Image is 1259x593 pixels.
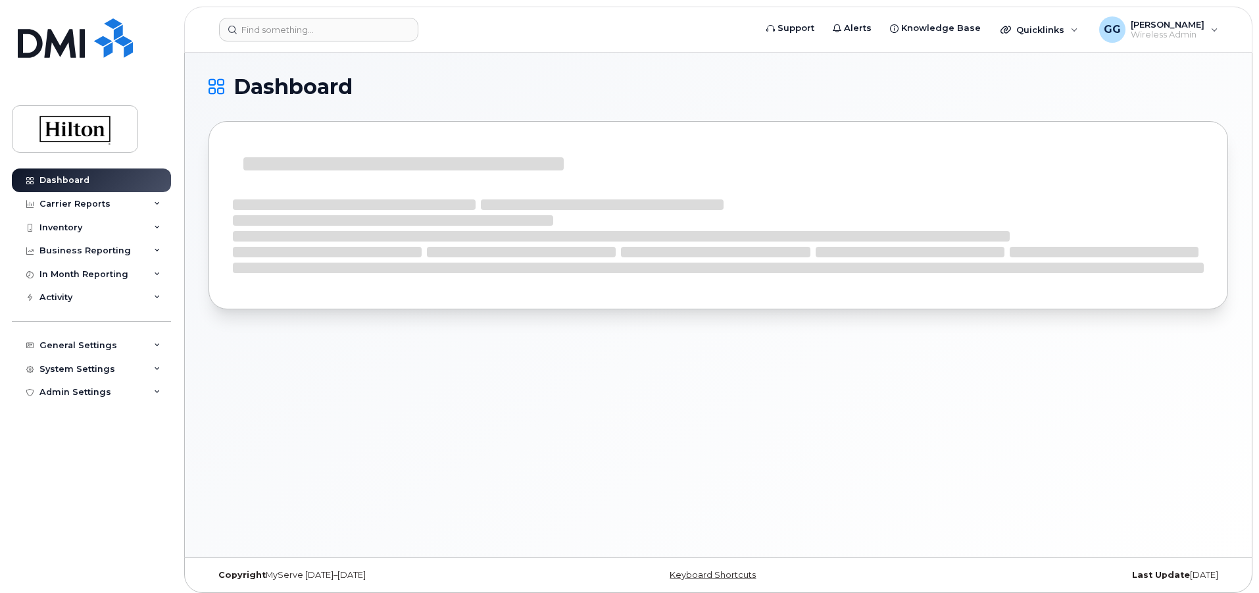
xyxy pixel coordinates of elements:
span: Dashboard [234,77,353,97]
a: Keyboard Shortcuts [670,570,756,580]
div: [DATE] [888,570,1228,580]
div: MyServe [DATE]–[DATE] [209,570,549,580]
strong: Last Update [1132,570,1190,580]
strong: Copyright [218,570,266,580]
